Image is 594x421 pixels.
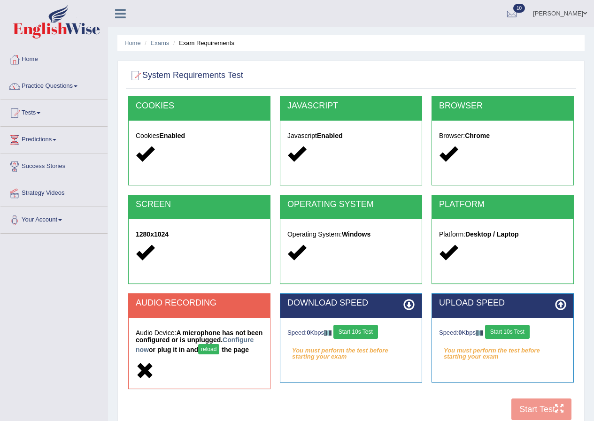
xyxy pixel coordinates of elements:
[513,4,525,13] span: 10
[307,329,310,336] strong: 0
[136,200,263,209] h2: SCREEN
[124,39,141,46] a: Home
[136,329,262,353] strong: A microphone has not been configured or is unplugged. or plug it in and the page
[287,231,415,238] h5: Operating System:
[136,329,263,357] h5: Audio Device:
[465,230,519,238] strong: Desktop / Laptop
[439,101,566,111] h2: BROWSER
[136,101,263,111] h2: COOKIES
[171,38,234,47] li: Exam Requirements
[333,325,378,339] button: Start 10s Test
[476,330,483,336] img: ajax-loader-fb-connection.gif
[439,299,566,308] h2: UPLOAD SPEED
[439,344,566,358] em: You must perform the test before starting your exam
[0,153,108,177] a: Success Stories
[287,101,415,111] h2: JAVASCRIPT
[0,180,108,204] a: Strategy Videos
[342,230,370,238] strong: Windows
[160,132,185,139] strong: Enabled
[198,344,219,354] button: reload
[287,325,415,341] div: Speed: Kbps
[287,200,415,209] h2: OPERATING SYSTEM
[136,336,254,353] a: Configure now
[317,132,342,139] strong: Enabled
[136,230,169,238] strong: 1280x1024
[465,132,490,139] strong: Chrome
[136,299,263,308] h2: AUDIO RECORDING
[128,69,243,83] h2: System Requirements Test
[324,330,332,336] img: ajax-loader-fb-connection.gif
[0,100,108,123] a: Tests
[151,39,170,46] a: Exams
[458,329,462,336] strong: 0
[287,344,415,358] em: You must perform the test before starting your exam
[0,127,108,150] a: Predictions
[485,325,530,339] button: Start 10s Test
[287,132,415,139] h5: Javascript
[0,46,108,70] a: Home
[287,299,415,308] h2: DOWNLOAD SPEED
[136,132,263,139] h5: Cookies
[439,200,566,209] h2: PLATFORM
[439,132,566,139] h5: Browser:
[0,207,108,230] a: Your Account
[439,325,566,341] div: Speed: Kbps
[0,73,108,97] a: Practice Questions
[439,231,566,238] h5: Platform:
